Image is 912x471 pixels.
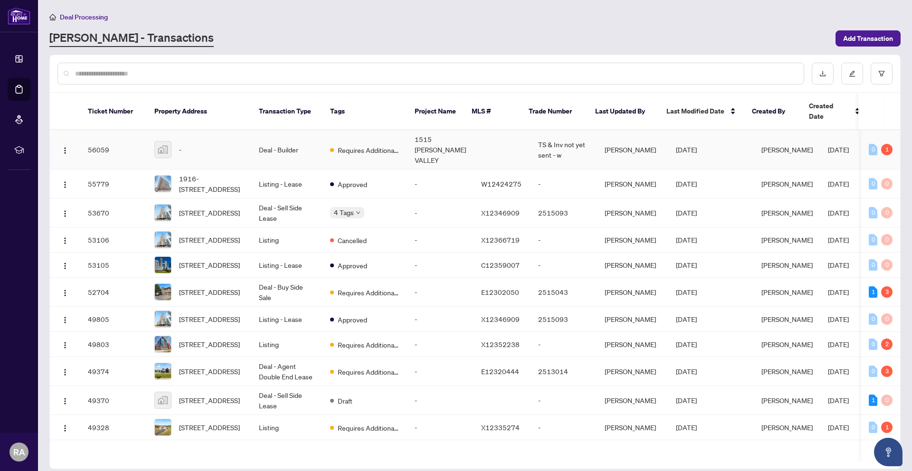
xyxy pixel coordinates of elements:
[869,339,877,350] div: 0
[323,93,407,130] th: Tags
[676,315,697,323] span: [DATE]
[179,287,240,297] span: [STREET_ADDRESS]
[60,13,108,21] span: Deal Processing
[57,420,73,435] button: Logo
[407,227,474,253] td: -
[531,198,597,227] td: 2515093
[61,397,69,405] img: Logo
[744,93,801,130] th: Created By
[597,357,668,386] td: [PERSON_NAME]
[881,395,893,406] div: 0
[251,357,323,386] td: Deal - Agent Double End Lease
[179,235,240,245] span: [STREET_ADDRESS]
[597,130,668,170] td: [PERSON_NAME]
[809,101,849,122] span: Created Date
[666,106,724,116] span: Last Modified Date
[881,144,893,155] div: 1
[155,336,171,352] img: thumbnail-img
[57,284,73,300] button: Logo
[676,235,697,244] span: [DATE]
[57,257,73,273] button: Logo
[407,170,474,198] td: -
[155,363,171,379] img: thumbnail-img
[676,396,697,405] span: [DATE]
[338,235,367,245] span: Cancelled
[80,415,147,440] td: 49328
[179,173,244,194] span: 1916-[STREET_ADDRESS]
[881,286,893,298] div: 3
[828,145,849,154] span: [DATE]
[878,70,885,77] span: filter
[531,415,597,440] td: -
[597,386,668,415] td: [PERSON_NAME]
[676,179,697,188] span: [DATE]
[80,130,147,170] td: 56059
[61,424,69,432] img: Logo
[828,396,849,405] span: [DATE]
[407,198,474,227] td: -
[597,253,668,278] td: [PERSON_NAME]
[828,235,849,244] span: [DATE]
[57,311,73,327] button: Logo
[61,237,69,245] img: Logo
[597,307,668,332] td: [PERSON_NAME]
[881,207,893,218] div: 0
[464,93,521,130] th: MLS #
[869,395,877,406] div: 1
[828,288,849,296] span: [DATE]
[676,261,697,269] span: [DATE]
[80,357,147,386] td: 49374
[676,367,697,376] span: [DATE]
[828,261,849,269] span: [DATE]
[761,367,813,376] span: [PERSON_NAME]
[881,422,893,433] div: 1
[57,364,73,379] button: Logo
[407,332,474,357] td: -
[251,130,323,170] td: Deal - Builder
[761,235,813,244] span: [PERSON_NAME]
[57,205,73,220] button: Logo
[761,179,813,188] span: [PERSON_NAME]
[481,261,520,269] span: C12359007
[869,207,877,218] div: 0
[481,288,519,296] span: E12302050
[179,422,240,433] span: [STREET_ADDRESS]
[531,253,597,278] td: -
[334,207,354,218] span: 4 Tags
[481,179,522,188] span: W12424275
[869,286,877,298] div: 1
[871,63,893,85] button: filter
[869,178,877,189] div: 0
[155,392,171,408] img: thumbnail-img
[407,253,474,278] td: -
[179,260,240,270] span: [STREET_ADDRESS]
[819,70,826,77] span: download
[881,234,893,245] div: 0
[869,259,877,271] div: 0
[597,198,668,227] td: [PERSON_NAME]
[597,227,668,253] td: [PERSON_NAME]
[407,278,474,307] td: -
[57,337,73,352] button: Logo
[80,386,147,415] td: 49370
[338,423,399,433] span: Requires Additional Docs
[179,339,240,349] span: [STREET_ADDRESS]
[531,332,597,357] td: -
[61,368,69,376] img: Logo
[61,262,69,270] img: Logo
[251,386,323,415] td: Deal - Sell Side Lease
[57,176,73,191] button: Logo
[407,307,474,332] td: -
[531,386,597,415] td: -
[61,341,69,349] img: Logo
[155,311,171,327] img: thumbnail-img
[828,340,849,349] span: [DATE]
[80,227,147,253] td: 53106
[251,198,323,227] td: Deal - Sell Side Lease
[676,423,697,432] span: [DATE]
[531,278,597,307] td: 2515043
[338,260,367,271] span: Approved
[869,144,877,155] div: 0
[531,170,597,198] td: -
[251,93,323,130] th: Transaction Type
